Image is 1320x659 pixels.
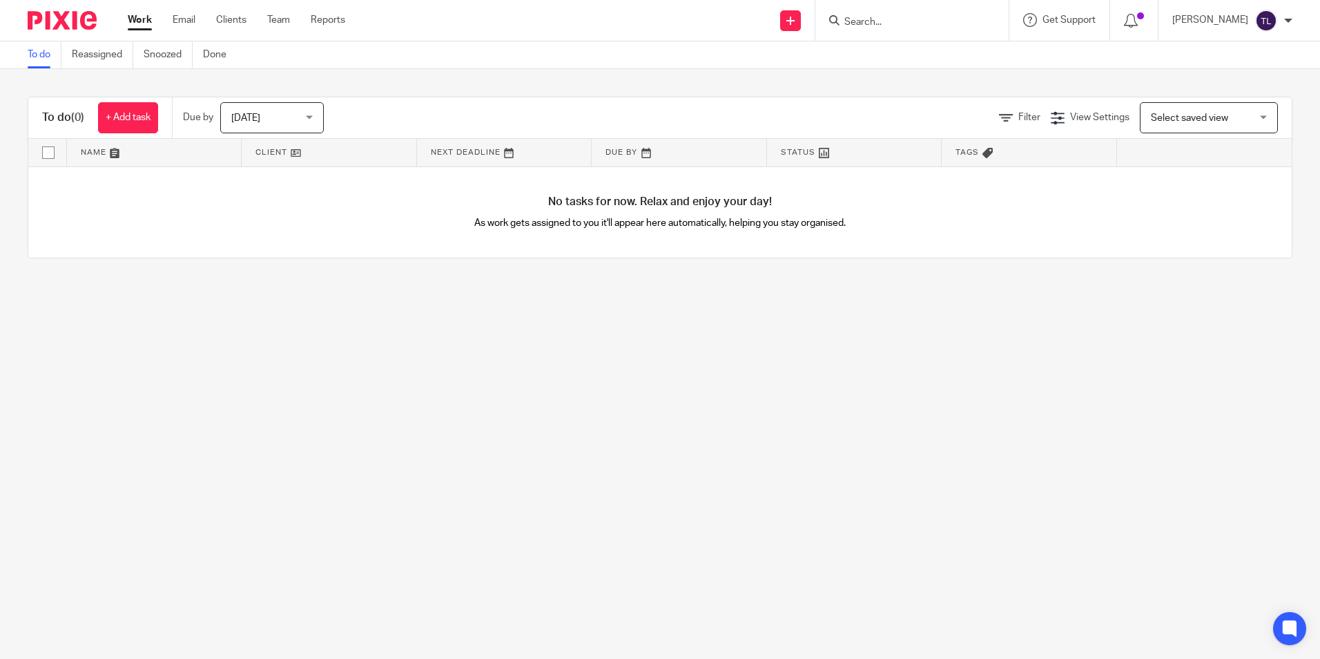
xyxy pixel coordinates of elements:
[71,112,84,123] span: (0)
[843,17,967,29] input: Search
[144,41,193,68] a: Snoozed
[1172,13,1248,27] p: [PERSON_NAME]
[1042,15,1096,25] span: Get Support
[1151,113,1228,123] span: Select saved view
[28,195,1292,209] h4: No tasks for now. Relax and enjoy your day!
[231,113,260,123] span: [DATE]
[28,41,61,68] a: To do
[72,41,133,68] a: Reassigned
[128,13,152,27] a: Work
[183,111,213,124] p: Due by
[1018,113,1040,122] span: Filter
[173,13,195,27] a: Email
[42,111,84,125] h1: To do
[311,13,345,27] a: Reports
[344,216,976,230] p: As work gets assigned to you it'll appear here automatically, helping you stay organised.
[1255,10,1277,32] img: svg%3E
[216,13,246,27] a: Clients
[1070,113,1129,122] span: View Settings
[28,11,97,30] img: Pixie
[955,149,979,156] span: Tags
[203,41,237,68] a: Done
[98,102,158,133] a: + Add task
[267,13,290,27] a: Team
